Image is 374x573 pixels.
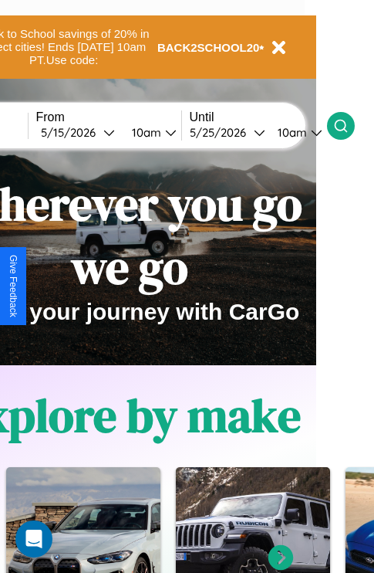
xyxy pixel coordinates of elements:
div: 5 / 25 / 2026 [190,125,254,140]
button: 10am [265,124,327,141]
b: BACK2SCHOOL20 [157,41,260,54]
div: 5 / 15 / 2026 [41,125,103,140]
label: From [36,110,181,124]
div: 10am [124,125,165,140]
button: 5/15/2026 [36,124,120,141]
button: 10am [120,124,181,141]
label: Until [190,110,327,124]
div: 10am [270,125,311,140]
div: Give Feedback [8,255,19,317]
div: Open Intercom Messenger [15,520,52,558]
